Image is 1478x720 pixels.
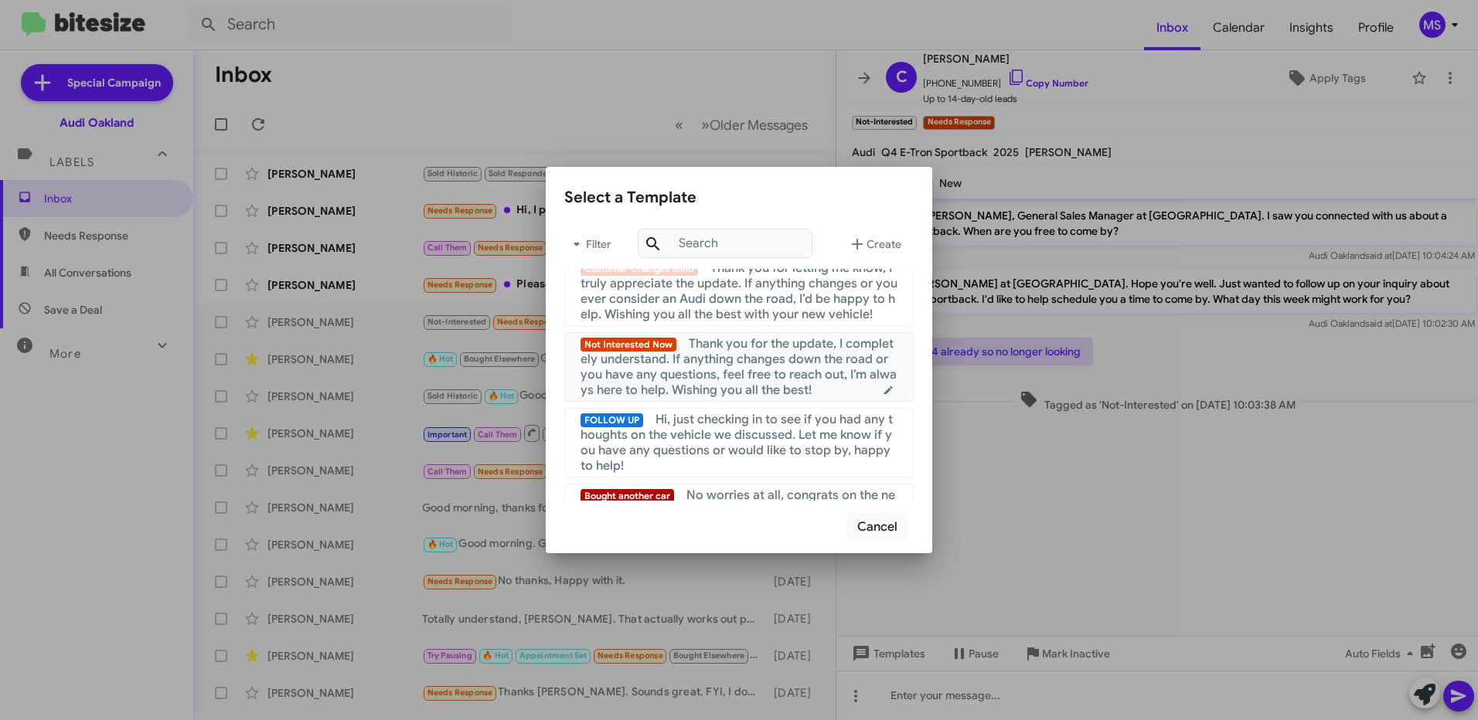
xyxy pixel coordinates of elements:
span: Create [848,230,901,258]
button: Filter [564,226,614,263]
span: Thank you for the update, I completely understand. If anything changes down the road or you have ... [581,336,897,398]
button: Cancel [847,512,908,542]
span: Thank you for letting me know, I truly appreciate the update. If anything changes or you ever con... [581,260,897,322]
span: No worries at all, congrats on the new car! If you ever need anything down the road, I’m here to ... [581,487,896,534]
span: Bought another car [581,489,674,503]
span: FOLLOW UP [581,413,643,427]
span: Customer Changes Mind [581,262,698,276]
input: Search [638,229,812,258]
div: Select a Template [564,185,914,210]
span: Filter [564,230,614,258]
button: Create [836,226,914,263]
span: Hi, just checking in to see if you had any thoughts on the vehicle we discussed. Let me know if y... [581,412,893,474]
span: Not Interested Now [581,338,676,352]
